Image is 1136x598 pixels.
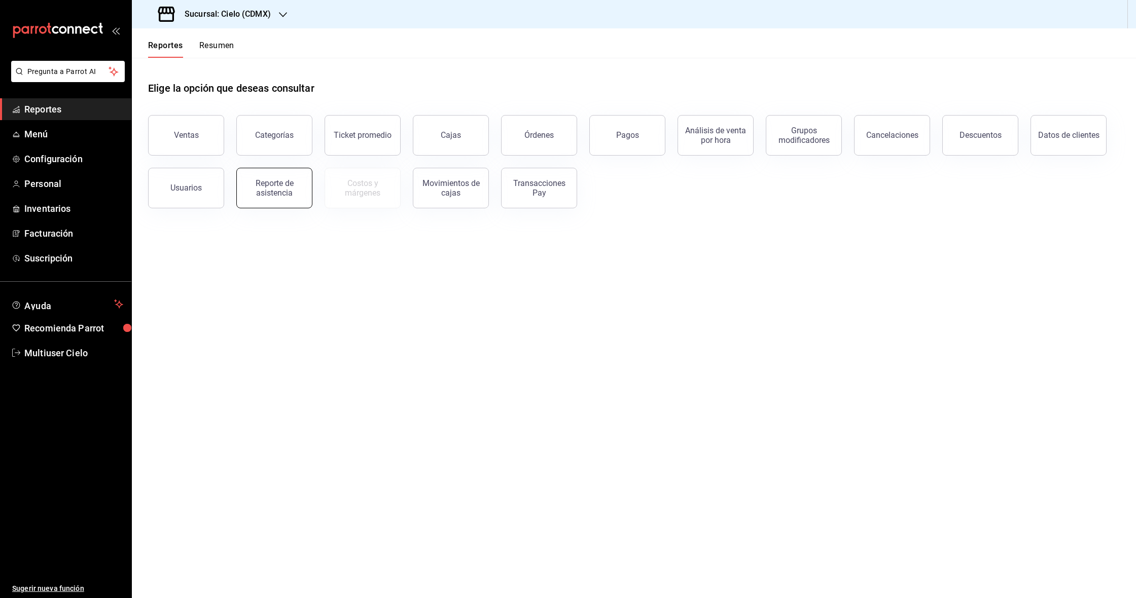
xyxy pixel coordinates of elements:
[148,168,224,208] button: Usuarios
[24,321,123,335] span: Recomienda Parrot
[236,115,312,156] button: Categorías
[325,115,401,156] button: Ticket promedio
[854,115,930,156] button: Cancelaciones
[11,61,125,82] button: Pregunta a Parrot AI
[942,115,1018,156] button: Descuentos
[501,168,577,208] button: Transacciones Pay
[24,251,123,265] span: Suscripción
[24,102,123,116] span: Reportes
[441,130,461,140] div: Cajas
[524,130,554,140] div: Órdenes
[176,8,271,20] h3: Sucursal: Cielo (CDMX)
[413,168,489,208] button: Movimientos de cajas
[766,115,842,156] button: Grupos modificadores
[199,41,234,58] button: Resumen
[866,130,918,140] div: Cancelaciones
[24,298,110,310] span: Ayuda
[148,81,314,96] h1: Elige la opción que deseas consultar
[413,115,489,156] button: Cajas
[24,202,123,215] span: Inventarios
[24,346,123,360] span: Multiuser Cielo
[1031,115,1107,156] button: Datos de clientes
[616,130,639,140] div: Pagos
[684,126,747,145] div: Análisis de venta por hora
[678,115,754,156] button: Análisis de venta por hora
[112,26,120,34] button: open_drawer_menu
[772,126,835,145] div: Grupos modificadores
[419,178,482,198] div: Movimientos de cajas
[255,130,294,140] div: Categorías
[148,115,224,156] button: Ventas
[508,178,571,198] div: Transacciones Pay
[960,130,1002,140] div: Descuentos
[24,227,123,240] span: Facturación
[174,130,199,140] div: Ventas
[24,152,123,166] span: Configuración
[170,183,202,193] div: Usuarios
[325,168,401,208] button: Contrata inventarios para ver este reporte
[12,583,123,594] span: Sugerir nueva función
[148,41,234,58] div: navigation tabs
[24,127,123,141] span: Menú
[27,66,109,77] span: Pregunta a Parrot AI
[1038,130,1099,140] div: Datos de clientes
[243,178,306,198] div: Reporte de asistencia
[24,177,123,191] span: Personal
[236,168,312,208] button: Reporte de asistencia
[334,130,392,140] div: Ticket promedio
[331,178,394,198] div: Costos y márgenes
[589,115,665,156] button: Pagos
[501,115,577,156] button: Órdenes
[148,41,183,58] button: Reportes
[7,73,125,84] a: Pregunta a Parrot AI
